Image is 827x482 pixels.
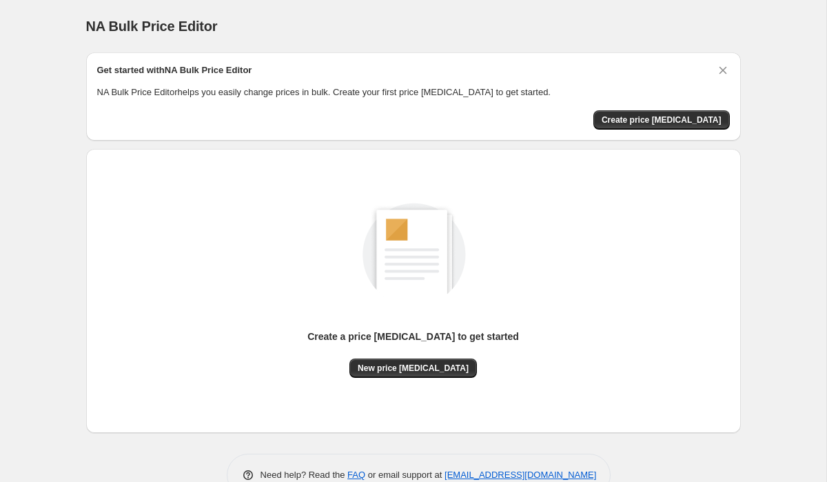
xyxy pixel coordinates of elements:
h2: Get started with NA Bulk Price Editor [97,63,252,77]
button: Create price change job [593,110,730,130]
span: or email support at [365,470,445,480]
button: Dismiss card [716,63,730,77]
a: [EMAIL_ADDRESS][DOMAIN_NAME] [445,470,596,480]
span: Need help? Read the [261,470,348,480]
button: New price [MEDICAL_DATA] [349,359,477,378]
span: NA Bulk Price Editor [86,19,218,34]
span: New price [MEDICAL_DATA] [358,363,469,374]
a: FAQ [347,470,365,480]
p: NA Bulk Price Editor helps you easily change prices in bulk. Create your first price [MEDICAL_DAT... [97,86,730,99]
span: Create price [MEDICAL_DATA] [602,114,722,125]
p: Create a price [MEDICAL_DATA] to get started [307,330,519,343]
